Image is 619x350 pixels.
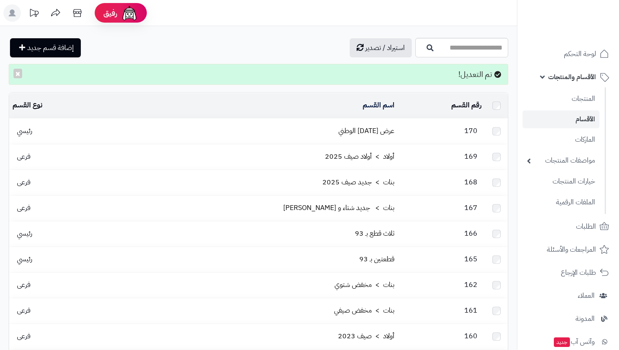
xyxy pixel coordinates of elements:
[322,177,394,187] a: بنات > جديد صيف 2025
[553,336,595,348] span: وآتس آب
[334,305,394,316] a: بنات > مخفض صيفي
[523,130,599,149] a: الماركات
[547,243,596,256] span: المراجعات والأسئلة
[460,228,482,239] span: 166
[359,254,394,264] a: قطعتين بـ 93
[401,100,482,110] div: رقم القسم
[9,93,96,118] td: نوع القسم
[27,43,74,53] span: إضافة قسم جديد
[460,151,482,162] span: 169
[523,216,614,237] a: الطلبات
[13,305,35,316] span: فرعى
[460,280,482,290] span: 162
[564,48,596,60] span: لوحة التحكم
[355,228,394,239] a: ثلاث قطع بـ 93
[523,110,599,128] a: الأقسام
[121,4,138,22] img: ai-face.png
[523,285,614,306] a: العملاء
[576,313,595,325] span: المدونة
[460,305,482,316] span: 161
[523,90,599,108] a: المنتجات
[325,151,394,162] a: أولاد > أولاد صيف 2025
[460,203,482,213] span: 167
[13,331,35,341] span: فرعى
[103,8,117,18] span: رفيق
[548,71,596,83] span: الأقسام والمنتجات
[338,331,394,341] a: أولاد > صيف 2023
[13,69,22,78] button: ×
[13,254,36,264] span: رئيسي
[365,43,405,53] span: استيراد / تصدير
[460,177,482,187] span: 168
[283,203,394,213] a: بنات > جديد شتاء و [PERSON_NAME]
[523,193,599,212] a: الملفات الرقمية
[334,280,394,290] a: بنات > مخفض شتوي
[10,38,81,57] a: إضافة قسم جديد
[13,280,35,290] span: فرعى
[523,262,614,283] a: طلبات الإرجاع
[13,151,35,162] span: فرعى
[363,100,394,110] a: اسم القسم
[9,64,508,85] div: تم التعديل!
[338,126,394,136] a: عرض [DATE] الوطني
[578,290,595,302] span: العملاء
[523,43,614,64] a: لوحة التحكم
[13,203,35,213] span: فرعى
[13,126,36,136] span: رئيسي
[561,267,596,279] span: طلبات الإرجاع
[523,151,599,170] a: مواصفات المنتجات
[523,239,614,260] a: المراجعات والأسئلة
[13,228,36,239] span: رئيسي
[350,38,412,57] a: استيراد / تصدير
[23,4,45,24] a: تحديثات المنصة
[554,337,570,347] span: جديد
[460,331,482,341] span: 160
[523,172,599,191] a: خيارات المنتجات
[576,220,596,233] span: الطلبات
[13,177,35,187] span: فرعى
[460,254,482,264] span: 165
[460,126,482,136] span: 170
[523,308,614,329] a: المدونة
